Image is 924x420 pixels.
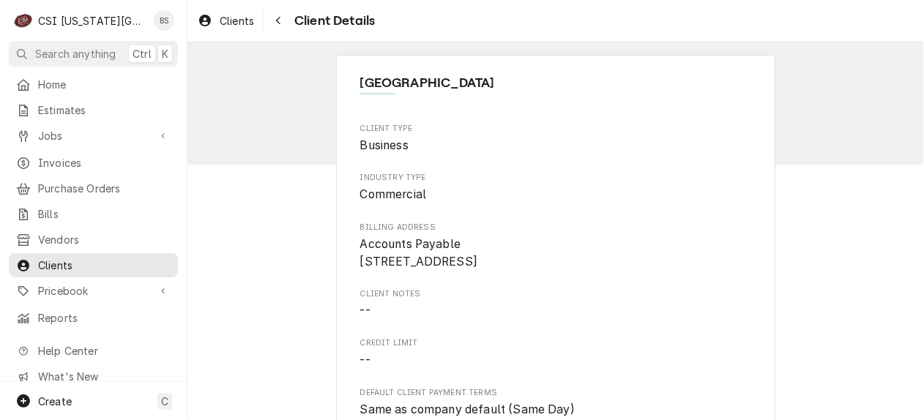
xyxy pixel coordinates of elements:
div: Billing Address [360,222,752,271]
a: Bills [9,202,178,226]
span: Home [38,77,171,92]
span: What's New [38,369,169,384]
span: -- [360,353,370,367]
span: Accounts Payable [STREET_ADDRESS] [360,237,478,269]
span: Same as company default (Same Day) [360,402,575,416]
a: Go to Help Center [9,339,178,363]
span: Client Notes [360,302,752,320]
div: Credit Limit [360,337,752,369]
span: Bills [38,206,171,222]
a: Invoices [9,151,178,175]
span: Reports [38,310,171,326]
span: Industry Type [360,172,752,184]
span: Client Type [360,137,752,154]
a: Home [9,72,178,97]
div: C [13,10,34,31]
span: Credit Limit [360,352,752,370]
a: Clients [9,253,178,277]
span: Ctrl [133,46,152,61]
span: Credit Limit [360,337,752,349]
span: Search anything [35,46,116,61]
a: Go to Pricebook [9,279,178,303]
span: Client Details [290,11,375,31]
span: Clients [220,13,254,29]
span: Clients [38,258,171,273]
a: Go to Jobs [9,124,178,148]
div: Default Client Payment Terms [360,387,752,419]
div: BS [154,10,174,31]
a: Estimates [9,98,178,122]
div: Client Information [360,73,752,105]
span: Billing Address [360,222,752,233]
span: Business [360,138,409,152]
span: Help Center [38,343,169,359]
span: Commercial [360,187,427,201]
span: Client Notes [360,288,752,300]
button: Search anythingCtrlK [9,41,178,67]
span: Client Type [360,123,752,135]
span: Estimates [38,102,171,118]
a: Vendors [9,228,178,252]
a: Reports [9,306,178,330]
span: Default Client Payment Terms [360,401,752,419]
span: Industry Type [360,186,752,203]
span: Billing Address [360,236,752,270]
span: Create [38,395,72,408]
span: Purchase Orders [38,181,171,196]
button: Navigate back [267,9,290,32]
span: Default Client Payment Terms [360,387,752,399]
span: -- [360,304,370,318]
div: Brent Seaba's Avatar [154,10,174,31]
span: Name [360,73,752,93]
span: K [162,46,168,61]
span: Invoices [38,155,171,170]
span: C [161,394,168,409]
div: CSI Kansas City.'s Avatar [13,10,34,31]
div: Client Notes [360,288,752,320]
a: Purchase Orders [9,176,178,200]
span: Vendors [38,232,171,247]
a: Go to What's New [9,364,178,389]
span: Jobs [38,128,149,143]
a: Clients [192,9,260,33]
div: CSI [US_STATE][GEOGRAPHIC_DATA]. [38,13,146,29]
div: Client Type [360,123,752,154]
div: Industry Type [360,172,752,203]
span: Pricebook [38,283,149,299]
